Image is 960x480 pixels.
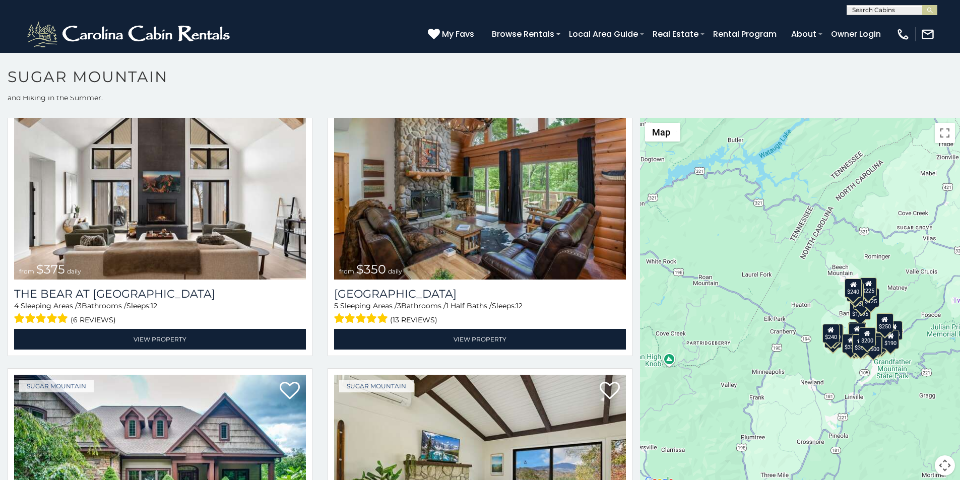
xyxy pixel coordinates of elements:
span: 3 [397,301,401,310]
span: $350 [356,262,386,277]
span: 12 [151,301,157,310]
a: Owner Login [826,25,886,43]
div: Sleeping Areas / Bathrooms / Sleeps: [14,301,306,326]
a: Rental Program [708,25,782,43]
a: My Favs [428,28,477,41]
button: Change map style [645,123,680,142]
div: $250 [876,313,893,332]
a: Real Estate [648,25,703,43]
img: The Bear At Sugar Mountain [14,84,306,280]
span: daily [67,267,81,275]
a: About [786,25,821,43]
a: Browse Rentals [487,25,559,43]
div: $125 [862,288,879,307]
span: (6 reviews) [71,313,116,326]
span: My Favs [442,28,474,40]
span: Map [652,127,670,138]
div: $190 [848,322,865,341]
div: $240 [845,279,862,298]
span: from [19,267,34,275]
a: View Property [334,329,626,350]
span: (13 reviews) [390,313,437,326]
h3: The Bear At Sugar Mountain [14,287,306,301]
button: Toggle fullscreen view [935,123,955,143]
a: Grouse Moor Lodge from $350 daily [334,84,626,280]
span: from [339,267,354,275]
div: $190 [882,330,900,349]
div: $195 [870,333,887,352]
img: White-1-2.png [25,19,234,49]
button: Map camera controls [935,455,955,475]
a: Sugar Mountain [19,380,94,392]
img: phone-regular-white.png [896,27,910,41]
div: $155 [885,321,903,340]
span: 4 [14,301,19,310]
span: daily [388,267,402,275]
span: 5 [334,301,338,310]
div: $240 [822,324,840,343]
a: The Bear At [GEOGRAPHIC_DATA] [14,287,306,301]
div: $300 [849,323,866,342]
span: 1 Half Baths / [446,301,492,310]
span: 12 [516,301,523,310]
a: View Property [14,329,306,350]
h3: Grouse Moor Lodge [334,287,626,301]
img: Grouse Moor Lodge [334,84,626,280]
div: $1,095 [850,301,871,320]
span: $375 [36,262,65,277]
div: $200 [859,327,876,347]
div: $350 [852,334,869,354]
a: Add to favorites [600,381,620,402]
div: $225 [860,278,877,297]
a: The Bear At Sugar Mountain from $375 daily [14,84,306,280]
span: 3 [78,301,82,310]
a: Local Area Guide [564,25,643,43]
div: Sleeping Areas / Bathrooms / Sleeps: [334,301,626,326]
a: [GEOGRAPHIC_DATA] [334,287,626,301]
a: Sugar Mountain [339,380,414,392]
img: mail-regular-white.png [921,27,935,41]
div: $375 [843,334,860,353]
